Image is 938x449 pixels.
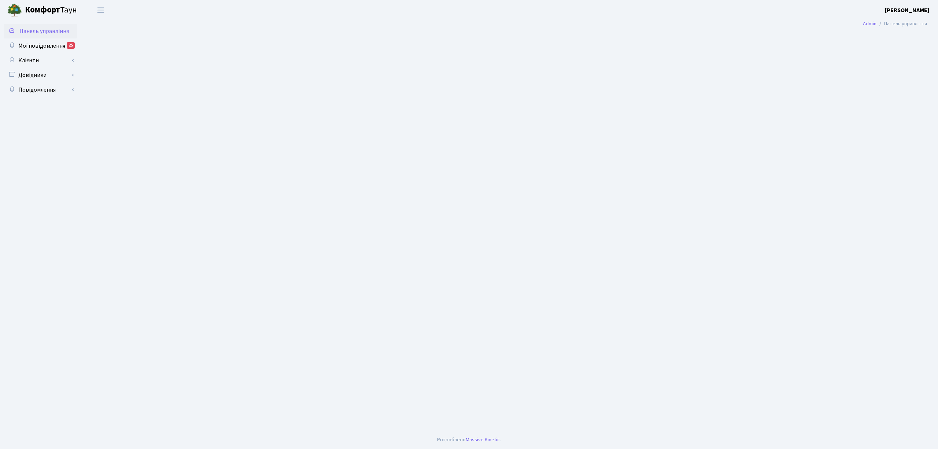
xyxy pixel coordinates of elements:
a: Довідники [4,68,77,82]
a: Massive Kinetic [466,436,500,444]
a: Панель управління [4,24,77,38]
div: 25 [67,42,75,49]
span: Панель управління [19,27,69,35]
b: Комфорт [25,4,60,16]
a: [PERSON_NAME] [885,6,929,15]
a: Мої повідомлення25 [4,38,77,53]
nav: breadcrumb [852,16,938,32]
span: Мої повідомлення [18,42,65,50]
a: Клієнти [4,53,77,68]
a: Повідомлення [4,82,77,97]
b: [PERSON_NAME] [885,6,929,14]
li: Панель управління [876,20,927,28]
button: Переключити навігацію [92,4,110,16]
span: Таун [25,4,77,16]
a: Admin [863,20,876,27]
div: Розроблено . [437,436,501,444]
img: logo.png [7,3,22,18]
